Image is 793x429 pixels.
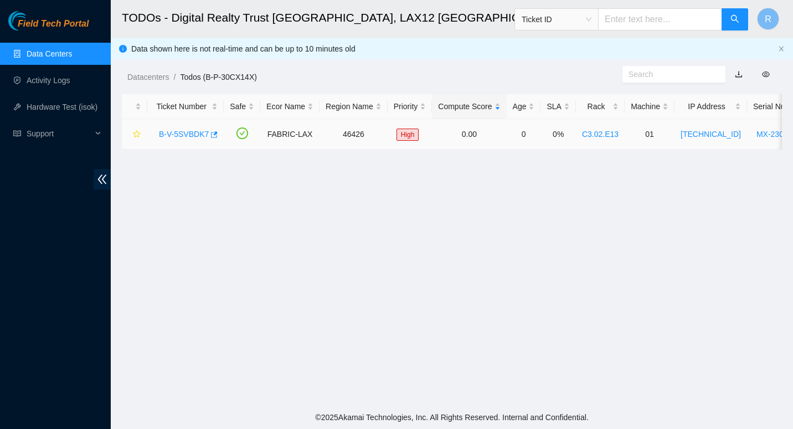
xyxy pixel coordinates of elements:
[757,8,779,30] button: R
[8,11,56,30] img: Akamai Technologies
[598,8,722,30] input: Enter text here...
[765,12,771,26] span: R
[722,8,748,30] button: search
[432,119,506,150] td: 0.00
[128,125,141,143] button: star
[320,119,388,150] td: 46426
[396,129,419,141] span: High
[8,20,89,34] a: Akamai TechnologiesField Tech Portal
[159,130,209,139] a: B-V-5SVBDK7
[27,76,70,85] a: Activity Logs
[778,45,785,52] span: close
[540,119,575,150] td: 0%
[629,68,710,80] input: Search
[507,119,541,150] td: 0
[27,49,72,58] a: Data Centers
[681,130,741,139] a: [TECHNICAL_ID]
[762,70,770,78] span: eye
[582,130,619,139] a: C3.02.E13
[735,70,743,79] a: download
[133,130,141,139] span: star
[27,103,97,111] a: Hardware Test (isok)
[236,127,248,139] span: check-circle
[727,65,751,83] button: download
[778,45,785,53] button: close
[522,11,591,28] span: Ticket ID
[111,406,793,429] footer: © 2025 Akamai Technologies, Inc. All Rights Reserved. Internal and Confidential.
[27,122,92,145] span: Support
[260,119,320,150] td: FABRIC-LAX
[173,73,176,81] span: /
[94,169,111,190] span: double-left
[18,19,89,29] span: Field Tech Portal
[127,73,169,81] a: Datacenters
[625,119,674,150] td: 01
[730,14,739,25] span: search
[13,130,21,137] span: read
[180,73,257,81] a: Todos (B-P-30CX14X)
